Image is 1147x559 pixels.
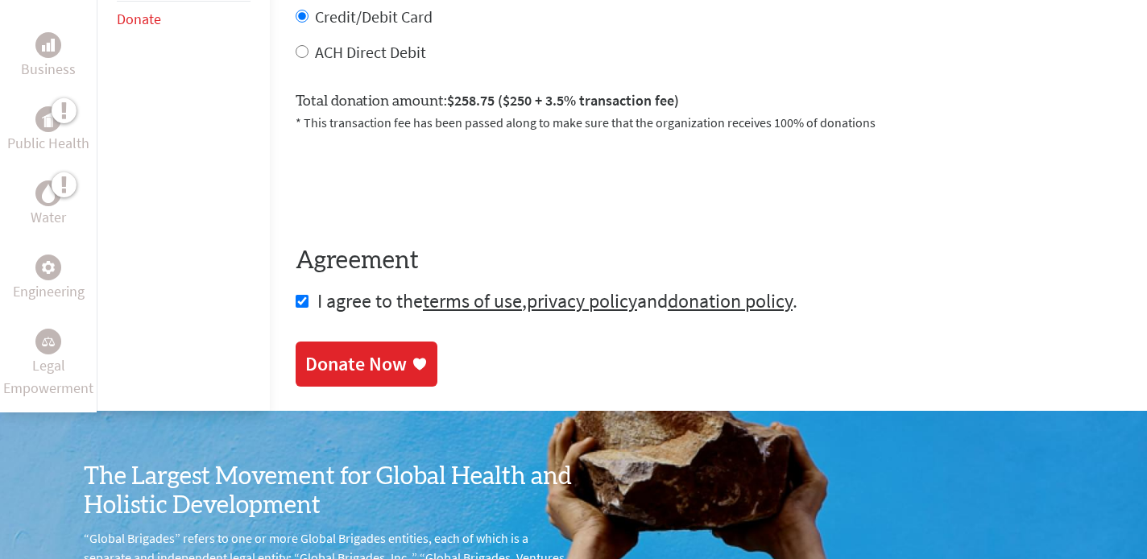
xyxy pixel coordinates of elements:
[527,288,637,313] a: privacy policy
[315,6,433,27] label: Credit/Debit Card
[31,180,66,229] a: WaterWater
[3,354,93,400] p: Legal Empowerment
[447,91,679,110] span: $258.75 ($250 + 3.5% transaction fee)
[317,288,797,313] span: I agree to the , and .
[7,132,89,155] p: Public Health
[21,32,76,81] a: BusinessBusiness
[668,288,793,313] a: donation policy
[13,255,85,303] a: EngineeringEngineering
[315,42,426,62] label: ACH Direct Debit
[423,288,522,313] a: terms of use
[296,113,1121,132] p: * This transaction fee has been passed along to make sure that the organization receives 100% of ...
[42,337,55,346] img: Legal Empowerment
[296,151,540,214] iframe: reCAPTCHA
[35,329,61,354] div: Legal Empowerment
[31,206,66,229] p: Water
[117,2,251,37] li: Donate
[3,329,93,400] a: Legal EmpowermentLegal Empowerment
[305,351,407,377] div: Donate Now
[42,39,55,52] img: Business
[296,246,1121,275] h4: Agreement
[35,255,61,280] div: Engineering
[13,280,85,303] p: Engineering
[21,58,76,81] p: Business
[35,32,61,58] div: Business
[84,462,573,520] h3: The Largest Movement for Global Health and Holistic Development
[42,184,55,203] img: Water
[42,111,55,127] img: Public Health
[296,342,437,387] a: Donate Now
[296,89,679,113] label: Total donation amount:
[7,106,89,155] a: Public HealthPublic Health
[35,180,61,206] div: Water
[42,261,55,274] img: Engineering
[117,10,161,28] a: Donate
[35,106,61,132] div: Public Health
